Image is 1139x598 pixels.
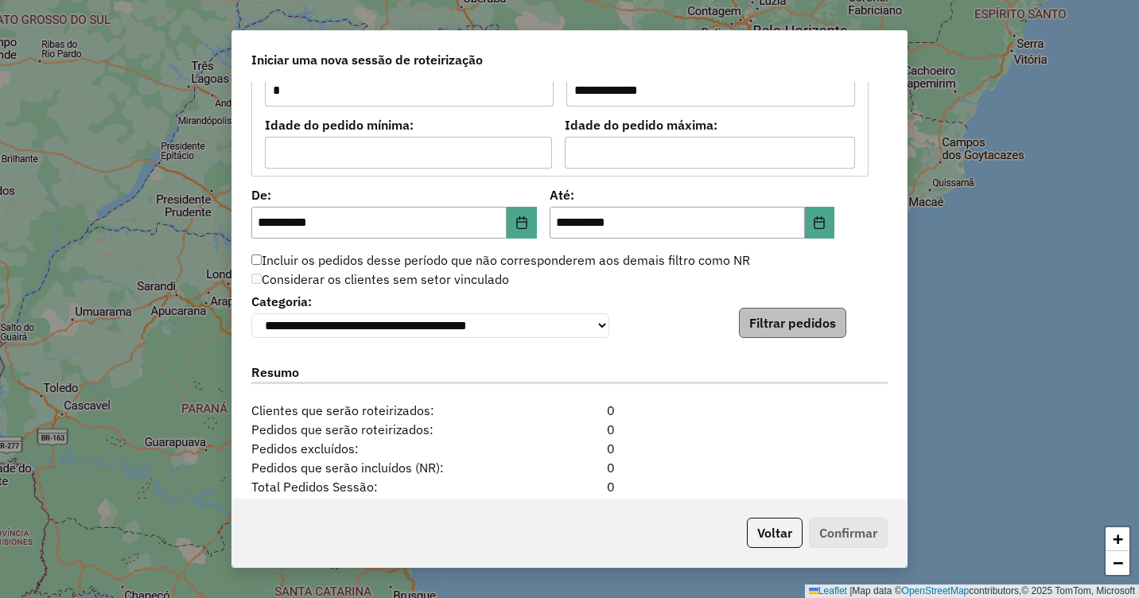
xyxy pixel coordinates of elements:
[242,401,515,420] span: Clientes que serão roteirizados:
[565,115,856,134] label: Idade do pedido máxima:
[242,420,515,439] span: Pedidos que serão roteirizados:
[251,270,509,289] label: Considerar os clientes sem setor vinculado
[242,439,515,458] span: Pedidos excluídos:
[251,250,750,270] label: Incluir os pedidos desse período que não corresponderem aos demais filtro como NR
[515,439,624,458] div: 0
[747,518,803,548] button: Voltar
[242,477,515,496] span: Total Pedidos Sessão:
[242,496,515,515] span: Total de Veículos Selecionados:
[265,115,552,134] label: Idade do pedido mínima:
[515,420,624,439] div: 0
[1113,553,1123,573] span: −
[515,458,624,477] div: 0
[507,207,537,239] button: Choose Date
[251,274,262,284] input: Considerar os clientes sem setor vinculado
[805,584,1139,598] div: Map data © contributors,© 2025 TomTom, Microsoft
[809,585,847,596] a: Leaflet
[805,207,835,239] button: Choose Date
[1113,529,1123,549] span: +
[251,254,262,265] input: Incluir os pedidos desse período que não corresponderem aos demais filtro como NR
[251,363,888,384] label: Resumo
[550,185,835,204] label: Até:
[515,477,624,496] div: 0
[902,585,970,596] a: OpenStreetMap
[739,308,846,338] button: Filtrar pedidos
[515,401,624,420] div: 0
[849,585,852,596] span: |
[515,496,624,515] div: 0
[242,458,515,477] span: Pedidos que serão incluídos (NR):
[1106,551,1129,575] a: Zoom out
[251,185,537,204] label: De:
[251,292,609,311] label: Categoria:
[251,50,483,69] span: Iniciar uma nova sessão de roteirização
[1106,527,1129,551] a: Zoom in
